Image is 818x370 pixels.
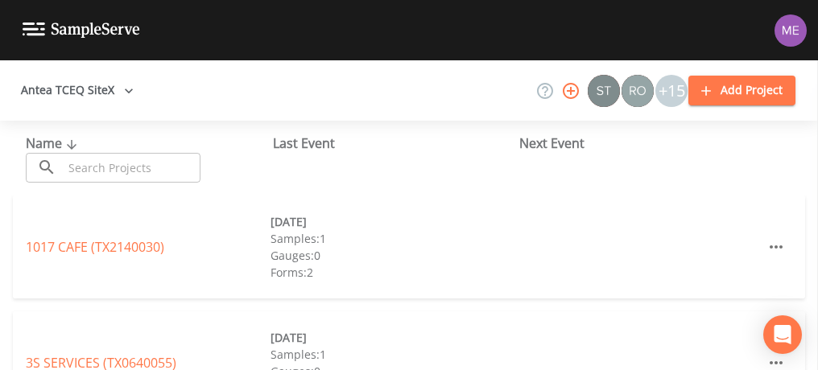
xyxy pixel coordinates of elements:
img: d4d65db7c401dd99d63b7ad86343d265 [775,14,807,47]
input: Search Projects [63,153,200,183]
button: Add Project [688,76,795,105]
a: 1017 CAFE (TX2140030) [26,238,164,256]
div: Stan Porter [587,75,621,107]
div: Last Event [273,134,520,153]
img: c0670e89e469b6405363224a5fca805c [588,75,620,107]
div: Forms: 2 [271,264,515,281]
div: Rodolfo Ramirez [621,75,655,107]
img: logo [23,23,140,38]
span: Name [26,134,81,152]
div: Samples: 1 [271,346,515,363]
img: 7e5c62b91fde3b9fc00588adc1700c9a [622,75,654,107]
button: Antea TCEQ SiteX [14,76,140,105]
div: Gauges: 0 [271,247,515,264]
div: [DATE] [271,329,515,346]
div: +15 [655,75,688,107]
div: Open Intercom Messenger [763,315,802,354]
div: [DATE] [271,213,515,230]
div: Next Event [519,134,766,153]
div: Samples: 1 [271,230,515,247]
